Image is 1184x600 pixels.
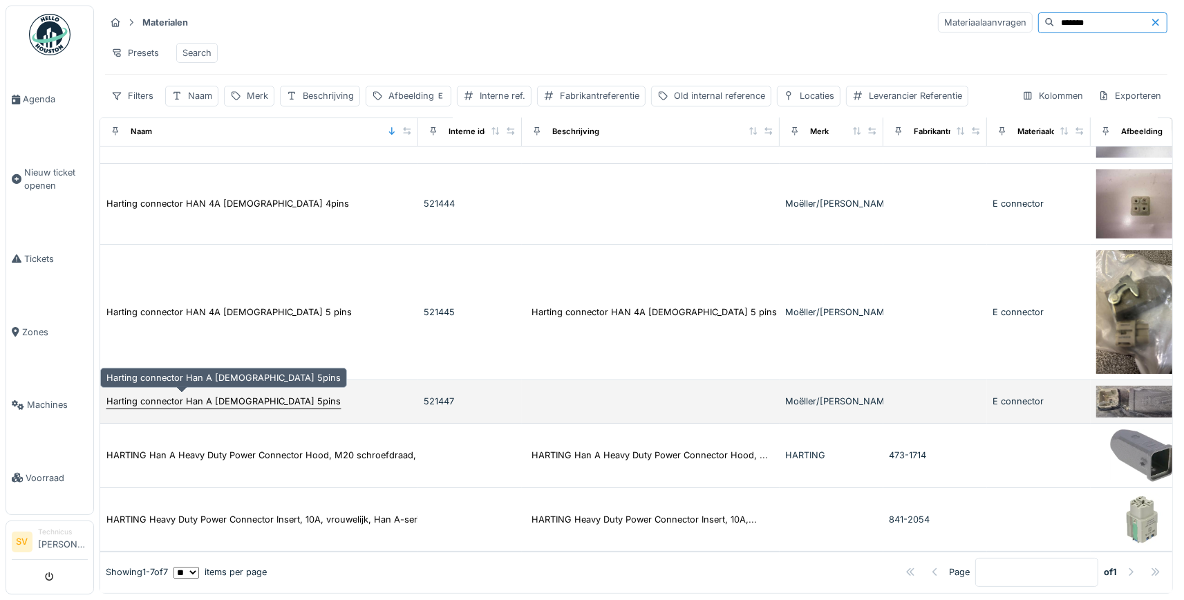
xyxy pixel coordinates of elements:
[188,89,212,102] div: Naam
[810,126,829,138] div: Merk
[785,306,878,319] div: Moëller/[PERSON_NAME]/Schneider/Telemecanique…
[1104,565,1117,579] strong: of 1
[532,513,757,526] div: HARTING Heavy Duty Power Connector Insert, 10A,...
[106,513,525,526] div: HARTING Heavy Duty Power Connector Insert, 10A, vrouwelijk, Han A-serie, 4 contacten-841-2054
[449,126,523,138] div: Interne identificator
[6,63,93,136] a: Agenda
[1121,126,1163,138] div: Afbeelding
[889,513,981,526] div: 841-2054
[532,306,777,319] div: Harting connector HAN 4A [DEMOGRAPHIC_DATA] 5 pins
[106,565,168,579] div: Showing 1 - 7 of 7
[38,527,88,556] li: [PERSON_NAME]
[993,306,1085,319] div: E connector
[131,126,152,138] div: Naam
[6,223,93,296] a: Tickets
[6,368,93,442] a: Machines
[106,395,341,408] div: Harting connector Han A [DEMOGRAPHIC_DATA] 5pins
[785,395,878,408] div: Moëller/[PERSON_NAME]/Schneider/Telemecanique…
[23,93,88,106] span: Agenda
[100,368,347,388] div: Harting connector Han A [DEMOGRAPHIC_DATA] 5pins
[800,89,834,102] div: Locaties
[12,527,88,560] a: SV Technicus[PERSON_NAME]
[182,46,212,59] div: Search
[914,126,986,138] div: Fabrikantreferentie
[24,166,88,192] span: Nieuw ticket openen
[938,12,1033,32] div: Materiaalaanvragen
[106,306,352,319] div: Harting connector HAN 4A [DEMOGRAPHIC_DATA] 5 pins
[173,565,267,579] div: items per page
[1016,86,1089,106] div: Kolommen
[993,395,1085,408] div: E connector
[38,527,88,537] div: Technicus
[560,89,639,102] div: Fabrikantreferentie
[247,89,268,102] div: Merk
[552,126,599,138] div: Beschrijving
[889,449,981,462] div: 473-1714
[1017,126,1087,138] div: Materiaalcategorie
[424,306,516,319] div: 521445
[6,295,93,368] a: Zones
[106,449,500,462] div: HARTING Han A Heavy Duty Power Connector Hood, M20 schroefdraad, Top Entry 473-1714
[6,442,93,515] a: Voorraad
[137,16,194,29] strong: Materialen
[532,449,768,462] div: HARTING Han A Heavy Duty Power Connector Hood, ...
[24,252,88,265] span: Tickets
[1092,86,1167,106] div: Exporteren
[424,395,516,408] div: 521447
[480,89,525,102] div: Interne ref.
[388,89,445,102] div: Afbeelding
[869,89,962,102] div: Leverancier Referentie
[674,89,765,102] div: Old internal reference
[105,43,165,63] div: Presets
[12,532,32,552] li: SV
[27,398,88,411] span: Machines
[785,449,878,462] div: HARTING
[785,197,878,210] div: Moëller/[PERSON_NAME]/Schneider/Telemecanique…
[993,197,1085,210] div: E connector
[29,14,71,55] img: Badge_color-CXgf-gQk.svg
[106,197,349,210] div: Harting connector HAN 4A [DEMOGRAPHIC_DATA] 4pins
[105,86,160,106] div: Filters
[22,326,88,339] span: Zones
[949,565,970,579] div: Page
[303,89,354,102] div: Beschrijving
[424,197,516,210] div: 521444
[26,471,88,485] span: Voorraad
[6,136,93,223] a: Nieuw ticket openen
